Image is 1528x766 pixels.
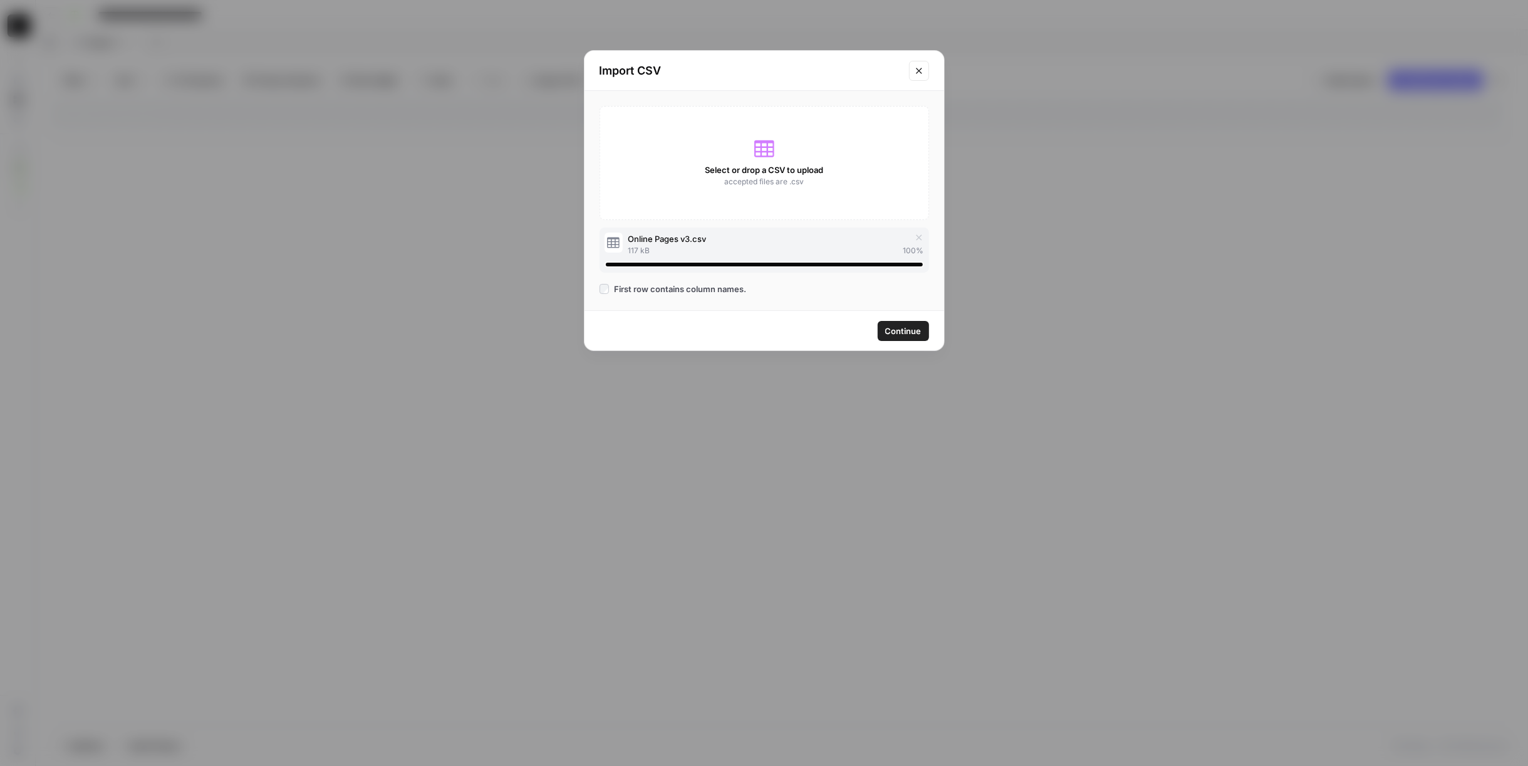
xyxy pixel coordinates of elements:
[628,245,650,256] span: 117 kB
[909,61,929,81] button: Close modal
[705,164,823,176] span: Select or drop a CSV to upload
[903,245,924,256] span: 100 %
[878,321,929,341] button: Continue
[885,325,922,337] span: Continue
[614,283,746,295] span: First row contains column names.
[628,233,706,245] span: Online Pages v3.csv
[600,62,902,80] h2: Import CSV
[600,284,610,294] input: First row contains column names.
[724,176,804,187] span: accepted files are .csv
